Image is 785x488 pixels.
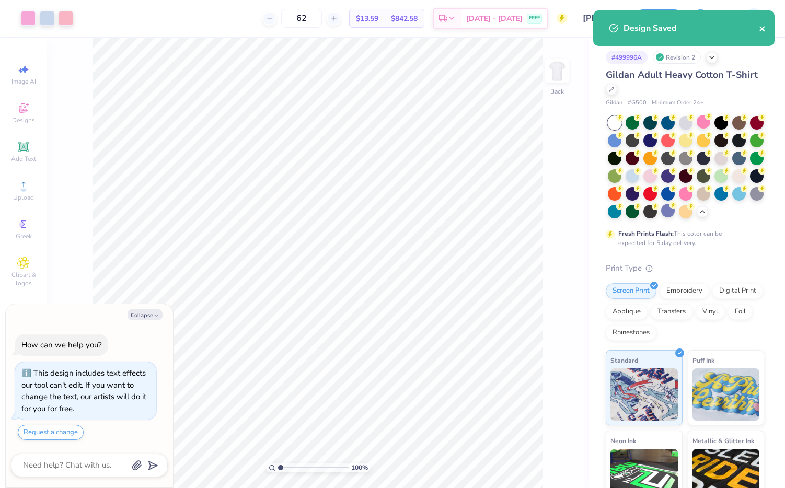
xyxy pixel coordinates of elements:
[13,193,34,202] span: Upload
[281,9,322,28] input: – –
[128,309,163,320] button: Collapse
[606,262,764,274] div: Print Type
[628,99,647,108] span: # G500
[18,425,84,440] button: Request a change
[610,368,678,421] img: Standard
[12,116,35,124] span: Designs
[651,304,692,320] div: Transfers
[21,340,102,350] div: How can we help you?
[692,368,760,421] img: Puff Ink
[351,463,368,472] span: 100 %
[618,229,747,248] div: This color can be expedited for 5 day delivery.
[610,355,638,366] span: Standard
[606,99,622,108] span: Gildan
[606,304,648,320] div: Applique
[356,13,378,24] span: $13.59
[610,435,636,446] span: Neon Ink
[653,51,701,64] div: Revision 2
[606,51,648,64] div: # 499996A
[692,435,754,446] span: Metallic & Glitter Ink
[466,13,523,24] span: [DATE] - [DATE]
[550,87,564,96] div: Back
[624,22,759,34] div: Design Saved
[618,229,674,238] strong: Fresh Prints Flash:
[652,99,704,108] span: Minimum Order: 24 +
[728,304,753,320] div: Foil
[606,325,656,341] div: Rhinestones
[11,155,36,163] span: Add Text
[759,22,766,34] button: close
[16,232,32,240] span: Greek
[575,8,626,29] input: Untitled Design
[5,271,42,287] span: Clipart & logos
[21,368,146,414] div: This design includes text effects our tool can't edit. If you want to change the text, our artist...
[606,68,758,81] span: Gildan Adult Heavy Cotton T-Shirt
[606,283,656,299] div: Screen Print
[391,13,418,24] span: $842.58
[547,61,568,82] img: Back
[529,15,540,22] span: FREE
[692,355,714,366] span: Puff Ink
[660,283,709,299] div: Embroidery
[712,283,763,299] div: Digital Print
[696,304,725,320] div: Vinyl
[11,77,36,86] span: Image AI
